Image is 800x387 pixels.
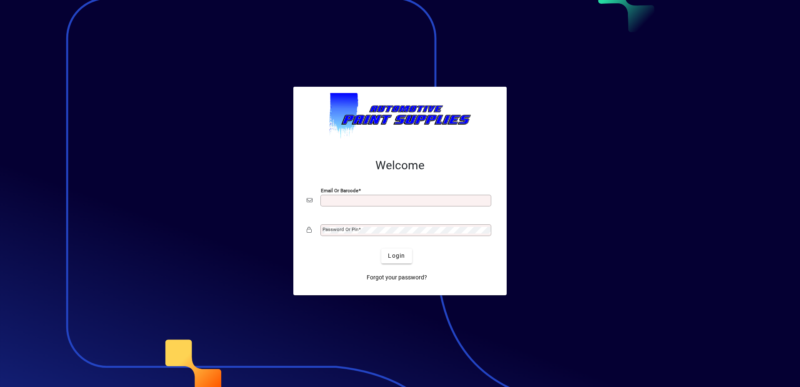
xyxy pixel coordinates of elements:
[381,249,412,264] button: Login
[367,273,427,282] span: Forgot your password?
[321,187,358,193] mat-label: Email or Barcode
[363,270,430,285] a: Forgot your password?
[307,158,493,173] h2: Welcome
[322,226,358,232] mat-label: Password or Pin
[388,251,405,260] span: Login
